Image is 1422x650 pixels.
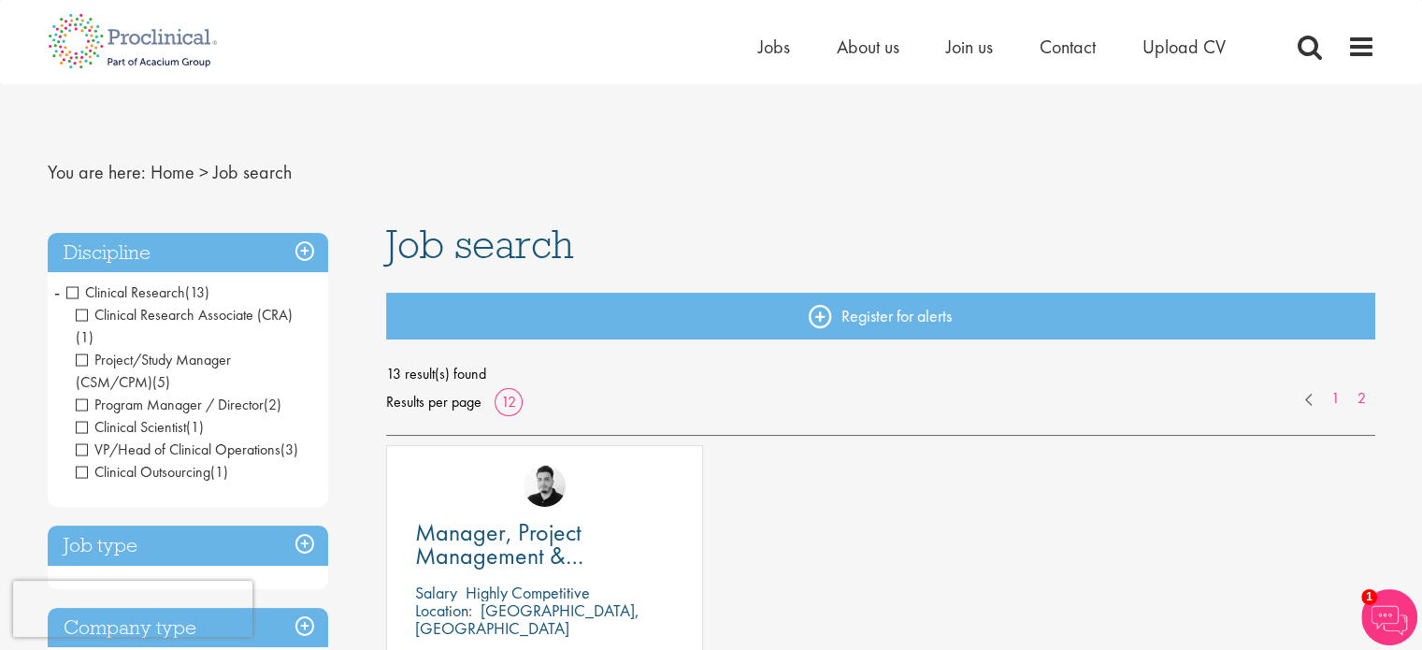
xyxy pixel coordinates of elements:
[386,388,481,416] span: Results per page
[186,417,204,437] span: (1)
[415,582,457,603] span: Salary
[66,282,185,302] span: Clinical Research
[151,160,194,184] a: breadcrumb link
[199,160,208,184] span: >
[76,462,228,482] span: Clinical Outsourcing
[415,521,674,568] a: Manager, Project Management & Operational Delivery
[76,395,264,414] span: Program Manager / Director
[415,599,472,621] span: Location:
[386,219,574,269] span: Job search
[210,462,228,482] span: (1)
[48,526,328,566] h3: Job type
[524,465,566,507] img: Anderson Maldonado
[415,516,616,595] span: Manager, Project Management & Operational Delivery
[495,392,523,412] a: 12
[76,440,298,459] span: VP/Head of Clinical Operations
[280,440,298,459] span: (3)
[264,395,281,414] span: (2)
[76,440,280,459] span: VP/Head of Clinical Operations
[13,581,252,637] iframe: reCAPTCHA
[1322,388,1349,410] a: 1
[76,327,93,347] span: (1)
[76,417,204,437] span: Clinical Scientist
[415,599,639,639] p: [GEOGRAPHIC_DATA], [GEOGRAPHIC_DATA]
[758,35,790,59] a: Jobs
[48,233,328,273] h3: Discipline
[76,305,293,347] span: Clinical Research Associate (CRA)
[76,305,293,325] span: Clinical Research Associate (CRA)
[1348,388,1375,410] a: 2
[1361,589,1417,645] img: Chatbot
[837,35,899,59] a: About us
[1040,35,1096,59] a: Contact
[76,395,281,414] span: Program Manager / Director
[946,35,993,59] a: Join us
[466,582,590,603] p: Highly Competitive
[386,360,1375,388] span: 13 result(s) found
[1142,35,1226,59] a: Upload CV
[66,282,209,302] span: Clinical Research
[386,293,1375,339] a: Register for alerts
[76,417,186,437] span: Clinical Scientist
[213,160,292,184] span: Job search
[48,160,146,184] span: You are here:
[54,278,60,306] span: -
[76,462,210,482] span: Clinical Outsourcing
[1361,589,1377,605] span: 1
[185,282,209,302] span: (13)
[152,372,170,392] span: (5)
[76,350,231,392] span: Project/Study Manager (CSM/CPM)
